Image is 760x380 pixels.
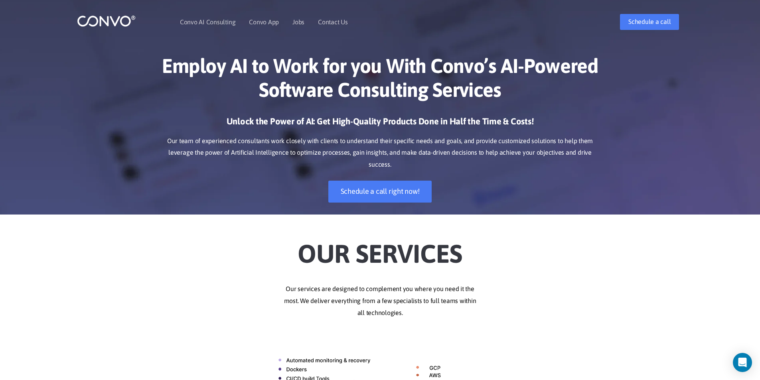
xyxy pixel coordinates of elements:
[620,14,679,30] a: Schedule a call
[159,135,602,171] p: Our team of experienced consultants work closely with clients to understand their specific needs ...
[159,54,602,108] h1: Employ AI to Work for you With Convo’s AI-Powered Software Consulting Services
[77,15,136,27] img: logo_1.png
[733,353,752,372] div: Open Intercom Messenger
[159,226,602,271] h2: Our Services
[180,19,235,25] a: Convo AI Consulting
[249,19,279,25] a: Convo App
[159,283,602,319] p: Our services are designed to complement you where you need it the most. We deliver everything fro...
[159,116,602,133] h3: Unlock the Power of AI: Get High-Quality Products Done in Half the Time & Costs!
[328,181,432,203] a: Schedule a call right now!
[292,19,304,25] a: Jobs
[318,19,348,25] a: Contact Us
